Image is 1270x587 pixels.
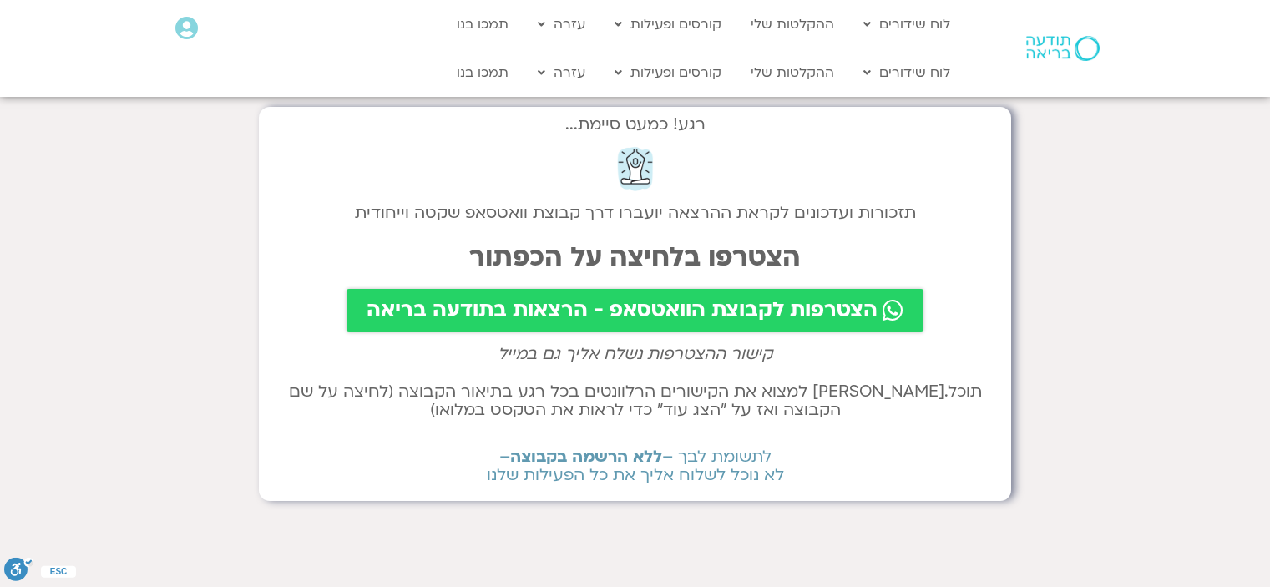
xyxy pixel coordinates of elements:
a: ההקלטות שלי [742,57,842,89]
h2: רגע! כמעט סיימת... [276,124,994,125]
h2: לתשומת לבך – – לא נוכל לשלוח אליך את כל הפעילות שלנו [276,448,994,484]
a: לוח שידורים [855,57,959,89]
h2: תזכורות ועדכונים לקראת ההרצאה יועברו דרך קבוצת וואטסאפ שקטה וייחודית [276,204,994,222]
a: תמכו בנו [448,57,517,89]
a: ההקלטות שלי [742,8,842,40]
a: עזרה [529,57,594,89]
img: תודעה בריאה [1026,36,1100,61]
b: ללא הרשמה בקבוצה [510,446,662,468]
a: קורסים ופעילות [606,8,730,40]
h2: הצטרפו בלחיצה על הכפתור [276,242,994,272]
span: הצטרפות לקבוצת הוואטסאפ - הרצאות בתודעה בריאה [367,299,878,322]
a: תמכו בנו [448,8,517,40]
a: עזרה [529,8,594,40]
a: לוח שידורים [855,8,959,40]
h2: תוכל.[PERSON_NAME] למצוא את הקישורים הרלוונטים בכל רגע בתיאור הקבוצה (לחיצה על שם הקבוצה ואז על ״... [276,382,994,419]
a: הצטרפות לקבוצת הוואטסאפ - הרצאות בתודעה בריאה [347,289,923,332]
h2: קישור ההצטרפות נשלח אליך גם במייל [276,345,994,363]
a: קורסים ופעילות [606,57,730,89]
